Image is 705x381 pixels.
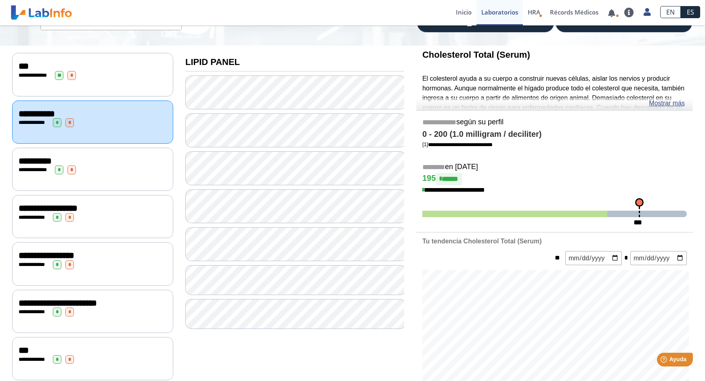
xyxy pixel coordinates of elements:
p: El colesterol ayuda a su cuerpo a construir nuevas células, aislar los nervios y producir hormona... [422,74,687,151]
b: Cholesterol Total (Serum) [422,50,530,60]
h4: 0 - 200 (1.0 milligram / deciliter) [422,130,687,139]
span: HRA [528,8,540,16]
h5: según su perfil [422,118,687,127]
input: mm/dd/yyyy [565,251,622,265]
a: [1] [422,141,493,147]
b: Tu tendencia Cholesterol Total (Serum) [422,238,541,245]
b: LIPID PANEL [185,57,240,67]
a: EN [660,6,681,18]
iframe: Help widget launcher [633,350,696,372]
input: mm/dd/yyyy [630,251,687,265]
a: ES [681,6,700,18]
h5: en [DATE] [422,163,687,172]
h4: 195 [422,173,687,185]
a: Mostrar más [649,98,685,108]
